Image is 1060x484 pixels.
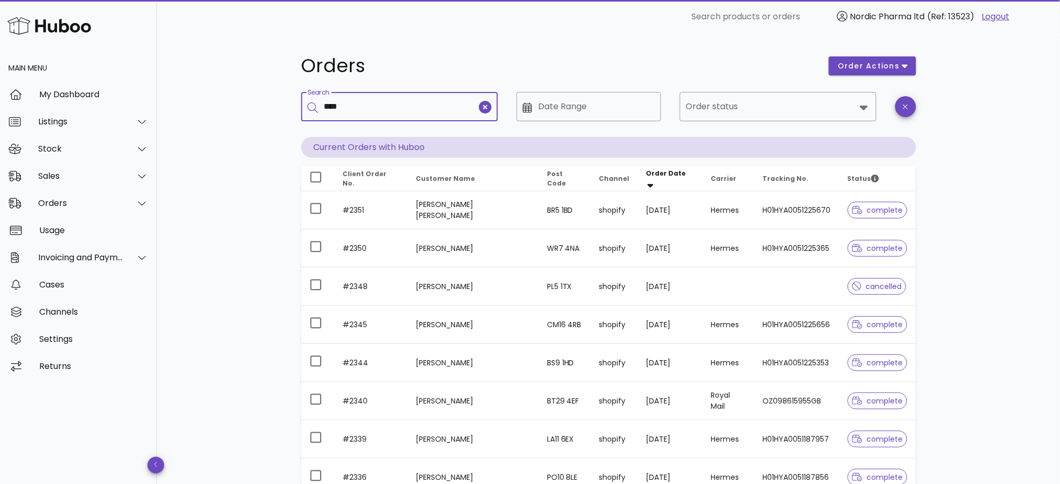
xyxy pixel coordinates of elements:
[407,420,539,458] td: [PERSON_NAME]
[590,344,637,382] td: shopify
[301,56,817,75] h1: Orders
[301,137,916,158] p: Current Orders with Huboo
[39,361,149,371] div: Returns
[755,166,839,191] th: Tracking No.
[637,268,702,306] td: [DATE]
[539,229,591,268] td: WR7 4NA
[407,306,539,344] td: [PERSON_NAME]
[335,382,407,420] td: #2340
[852,321,903,328] span: complete
[711,174,736,183] span: Carrier
[637,166,702,191] th: Order Date: Sorted descending. Activate to remove sorting.
[547,169,566,188] span: Post Code
[38,144,123,154] div: Stock
[39,225,149,235] div: Usage
[755,191,839,229] td: H01HYA0051225670
[590,420,637,458] td: shopify
[39,307,149,317] div: Channels
[599,174,629,183] span: Channel
[637,191,702,229] td: [DATE]
[335,420,407,458] td: #2339
[7,15,91,37] img: Huboo Logo
[407,382,539,420] td: [PERSON_NAME]
[539,166,591,191] th: Post Code
[38,171,123,181] div: Sales
[335,306,407,344] td: #2345
[637,420,702,458] td: [DATE]
[637,306,702,344] td: [DATE]
[829,56,916,75] button: order actions
[407,344,539,382] td: [PERSON_NAME]
[928,10,975,22] span: (Ref: 13523)
[407,191,539,229] td: [PERSON_NAME] [PERSON_NAME]
[680,92,876,121] div: Order status
[539,344,591,382] td: BS9 1HD
[539,268,591,306] td: PL5 1TX
[39,334,149,344] div: Settings
[982,10,1010,23] a: Logout
[852,283,902,290] span: cancelled
[539,191,591,229] td: BR5 1BD
[307,89,329,97] label: Search
[39,280,149,290] div: Cases
[343,169,387,188] span: Client Order No.
[590,382,637,420] td: shopify
[38,198,123,208] div: Orders
[852,474,903,481] span: complete
[590,306,637,344] td: shopify
[755,306,839,344] td: H01HYA0051225656
[755,420,839,458] td: H01HYA0051187957
[39,89,149,99] div: My Dashboard
[335,191,407,229] td: #2351
[702,382,754,420] td: Royal Mail
[335,166,407,191] th: Client Order No.
[763,174,809,183] span: Tracking No.
[850,10,925,22] span: Nordic Pharma ltd
[852,435,903,443] span: complete
[637,344,702,382] td: [DATE]
[848,174,879,183] span: Status
[335,344,407,382] td: #2344
[539,420,591,458] td: LA11 6EX
[637,229,702,268] td: [DATE]
[335,229,407,268] td: #2350
[335,268,407,306] td: #2348
[702,344,754,382] td: Hermes
[539,382,591,420] td: BT29 4EF
[590,191,637,229] td: shopify
[755,382,839,420] td: OZ098615955GB
[839,166,916,191] th: Status
[479,101,492,113] button: clear icon
[702,306,754,344] td: Hermes
[637,382,702,420] td: [DATE]
[38,252,123,262] div: Invoicing and Payments
[590,166,637,191] th: Channel
[539,306,591,344] td: CM16 4RB
[852,245,903,252] span: complete
[702,191,754,229] td: Hermes
[590,268,637,306] td: shopify
[407,268,539,306] td: [PERSON_NAME]
[755,229,839,268] td: H01HYA0051225365
[702,166,754,191] th: Carrier
[38,117,123,126] div: Listings
[852,397,903,405] span: complete
[852,206,903,214] span: complete
[755,344,839,382] td: H01HYA0051225353
[407,166,539,191] th: Customer Name
[416,174,475,183] span: Customer Name
[852,359,903,366] span: complete
[702,229,754,268] td: Hermes
[702,420,754,458] td: Hermes
[407,229,539,268] td: [PERSON_NAME]
[590,229,637,268] td: shopify
[646,169,686,178] span: Order Date
[837,61,900,72] span: order actions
